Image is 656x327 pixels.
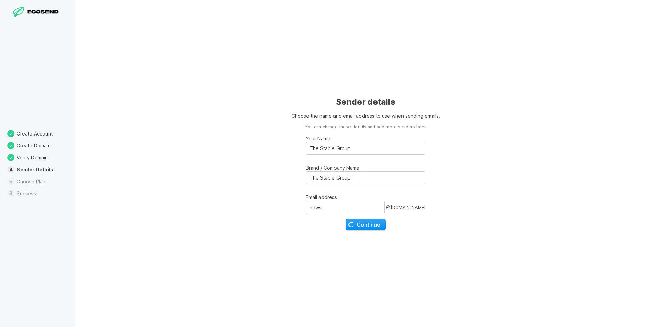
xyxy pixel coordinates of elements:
[305,124,427,130] aside: You can change these details and add more senders later.
[306,142,425,155] input: Your Name
[346,219,386,230] button: Continue
[306,201,385,214] input: Email address@[DOMAIN_NAME]
[351,221,380,228] span: Continue
[336,97,395,108] h1: Sender details
[306,194,425,201] p: Email address
[291,112,440,119] p: Choose the name and email address to use when sending emails.
[306,171,425,184] input: Brand / Company Name
[306,135,425,142] p: Your Name
[306,164,425,171] p: Brand / Company Name
[386,201,425,214] div: @ [DOMAIN_NAME]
